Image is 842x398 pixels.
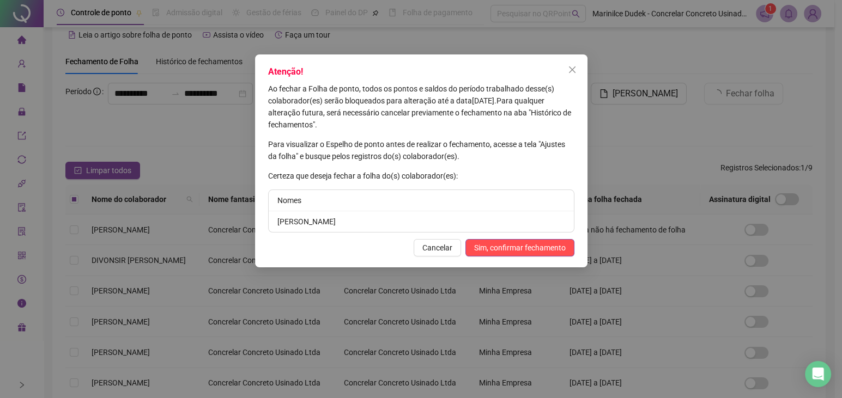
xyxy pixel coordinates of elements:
[465,239,574,256] button: Sim, confirmar fechamento
[268,96,571,129] span: Para qualquer alteração futura, será necessário cancelar previamente o fechamento na aba "Históri...
[474,242,566,254] span: Sim, confirmar fechamento
[268,84,554,105] span: Ao fechar a Folha de ponto, todos os pontos e saldos do período trabalhado desse(s) colaborador(e...
[414,239,461,256] button: Cancelar
[268,83,574,131] p: [DATE] .
[268,140,565,161] span: Para visualizar o Espelho de ponto antes de realizar o fechamento, acesse a tela "Ajustes da folh...
[564,61,581,78] button: Close
[805,361,831,387] div: Open Intercom Messenger
[277,196,301,205] span: Nomes
[268,66,303,77] span: Atenção!
[268,172,458,180] span: Certeza que deseja fechar a folha do(s) colaborador(es):
[269,211,574,232] li: [PERSON_NAME]
[568,65,577,74] span: close
[422,242,452,254] span: Cancelar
